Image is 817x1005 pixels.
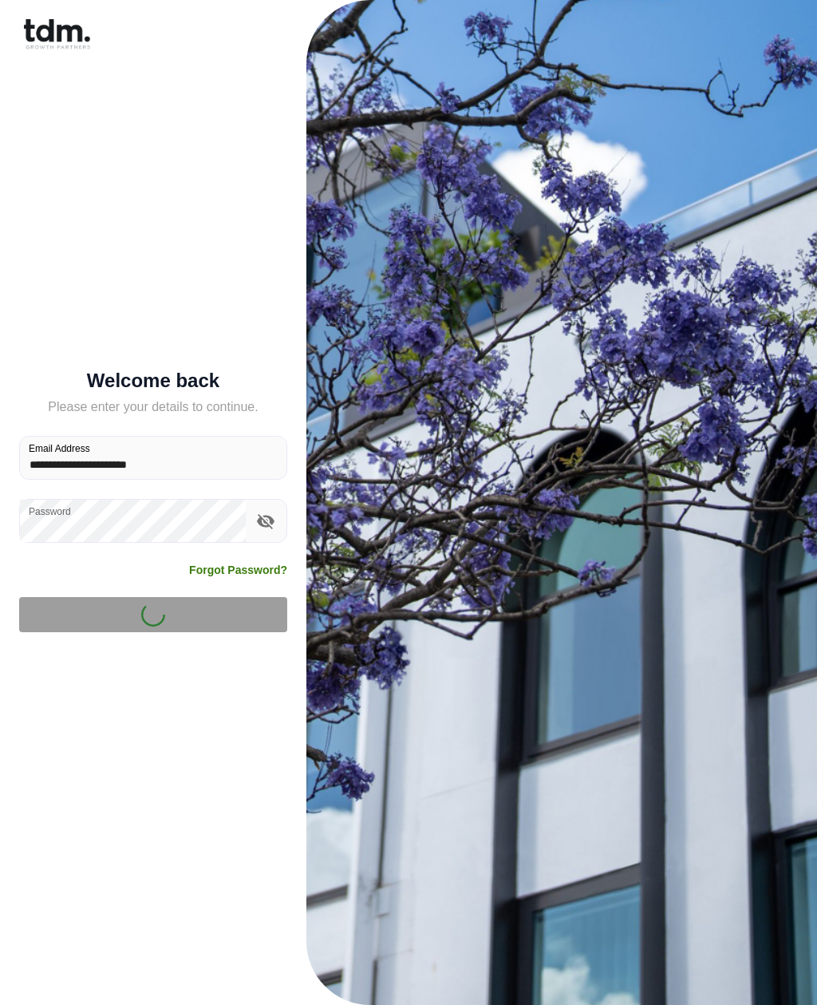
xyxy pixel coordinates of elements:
[29,441,90,455] label: Email Address
[19,373,287,389] h5: Welcome back
[19,398,287,417] h5: Please enter your details to continue.
[252,508,279,535] button: toggle password visibility
[29,504,71,518] label: Password
[189,562,287,578] a: Forgot Password?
